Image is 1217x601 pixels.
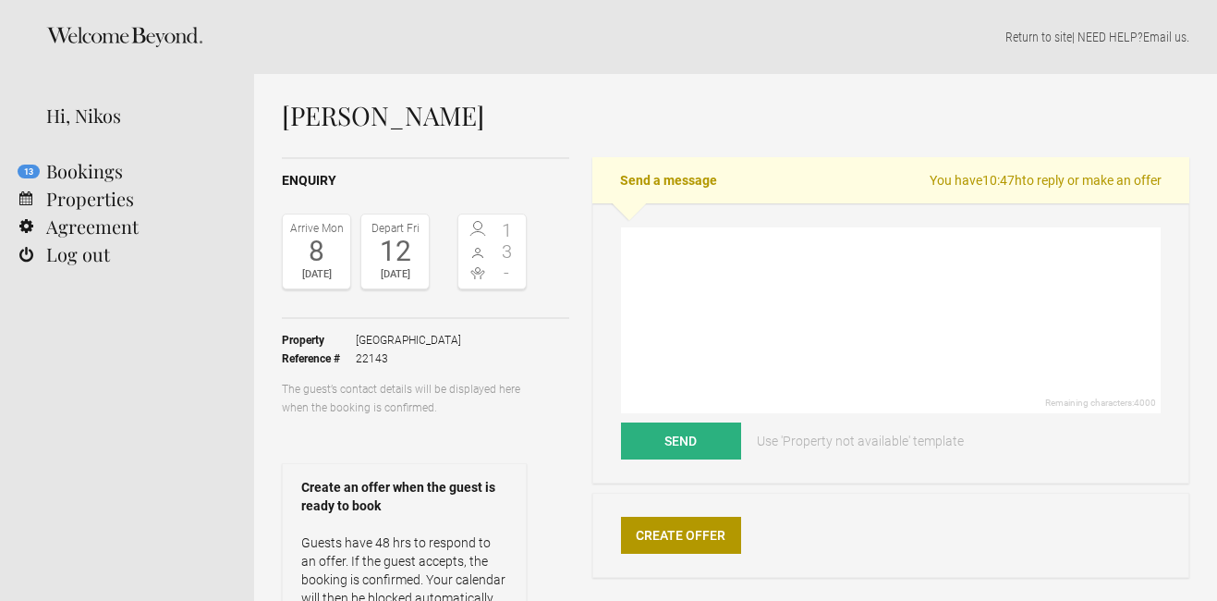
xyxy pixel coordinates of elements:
h2: Send a message [592,157,1189,203]
a: Use 'Property not available' template [744,423,977,460]
strong: Property [282,331,356,350]
span: 22143 [356,350,461,368]
strong: Create an offer when the guest is ready to book [301,478,507,515]
flynt-notification-badge: 13 [18,165,40,178]
button: Send [621,423,741,460]
span: You have to reply or make an offer [930,171,1162,190]
p: The guest’s contact details will be displayed here when the booking is confirmed. [282,380,527,417]
div: 8 [287,238,346,265]
p: | NEED HELP? . [282,28,1189,46]
flynt-countdown: 10:47h [982,173,1022,188]
div: [DATE] [366,265,424,284]
a: Return to site [1005,30,1072,44]
span: 3 [493,242,522,261]
div: Depart Fri [366,219,424,238]
span: - [493,264,522,282]
span: 1 [493,221,522,239]
strong: Reference # [282,350,356,368]
div: [DATE] [287,265,346,284]
a: Email us [1143,30,1187,44]
a: Create Offer [621,517,741,554]
h2: Enquiry [282,171,569,190]
div: 12 [366,238,424,265]
h1: [PERSON_NAME] [282,102,1189,129]
div: Hi, Nikos [46,102,226,129]
span: [GEOGRAPHIC_DATA] [356,331,461,350]
div: Arrive Mon [287,219,346,238]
